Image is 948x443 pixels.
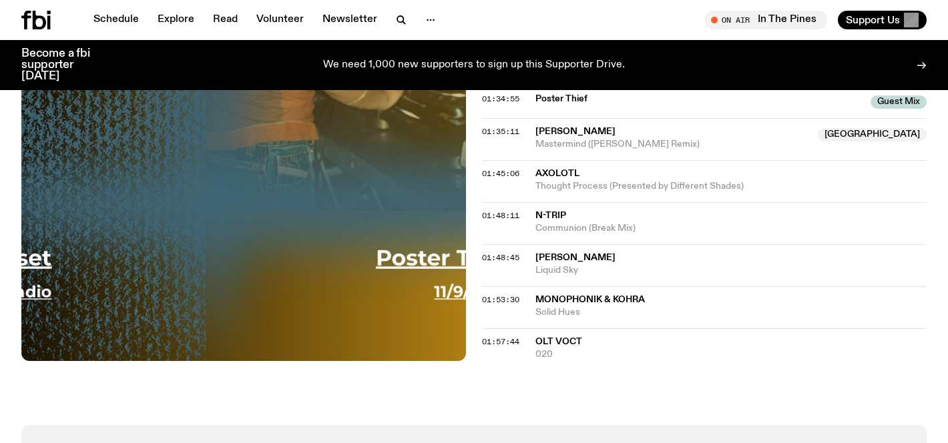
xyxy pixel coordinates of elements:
[818,128,927,141] span: [GEOGRAPHIC_DATA]
[482,254,519,262] button: 01:48:45
[482,296,519,304] button: 01:53:30
[535,306,927,319] span: Solid Hues
[85,11,147,29] a: Schedule
[482,126,519,137] span: 01:35:11
[482,336,519,347] span: 01:57:44
[482,128,519,135] button: 01:35:11
[482,338,519,346] button: 01:57:44
[205,11,246,29] a: Read
[482,210,519,221] span: 01:48:11
[482,95,519,103] button: 01:34:55
[482,170,519,177] button: 01:45:06
[535,169,579,178] span: Axolotl
[482,168,519,179] span: 01:45:06
[838,11,927,29] button: Support Us
[535,295,645,304] span: Monophonik & Kohra
[535,337,582,346] span: Olt Voct
[535,253,616,262] span: [PERSON_NAME]
[535,127,616,136] span: [PERSON_NAME]
[535,348,927,361] span: 020
[323,59,625,71] p: We need 1,000 new supporters to sign up this Supporter Drive.
[535,138,810,151] span: Mastermind ([PERSON_NAME] Remix)
[535,264,927,277] span: Liquid Sky
[21,48,107,82] h3: Become a fbi supporter [DATE]
[482,212,519,219] button: 01:48:11
[535,93,863,105] span: Poster Thief
[535,222,927,235] span: Communion (Break Mix)
[248,11,312,29] a: Volunteer
[846,14,900,26] span: Support Us
[535,211,566,220] span: n-trip
[150,11,202,29] a: Explore
[482,93,519,104] span: 01:34:55
[482,294,519,305] span: 01:53:30
[314,11,385,29] a: Newsletter
[482,252,519,263] span: 01:48:45
[535,180,927,193] span: Thought Process (Presented by Different Shades)
[704,11,827,29] button: On AirIn The Pines
[871,95,927,109] span: Guest Mix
